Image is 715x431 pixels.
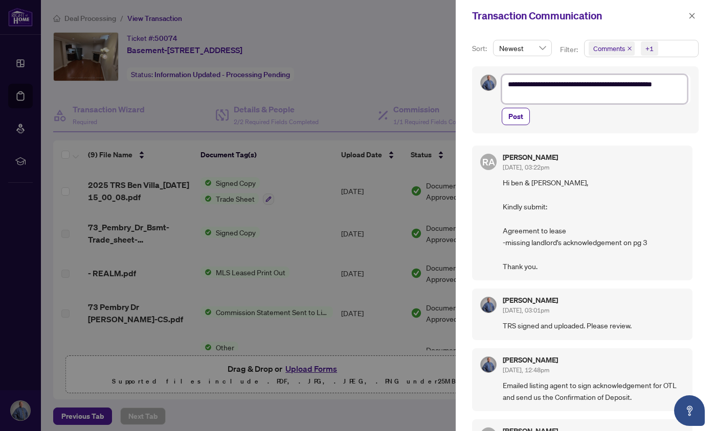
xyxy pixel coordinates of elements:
[688,12,696,19] span: close
[593,43,625,54] span: Comments
[481,75,496,90] img: Profile Icon
[645,43,654,54] div: +1
[503,379,684,403] span: Emailed listing agent to sign acknowledgement for OTL and send us the Confirmation of Deposit.
[499,40,546,56] span: Newest
[503,356,558,364] h5: [PERSON_NAME]
[674,395,705,426] button: Open asap
[560,44,579,55] p: Filter:
[508,108,523,125] span: Post
[472,43,489,54] p: Sort:
[481,357,496,372] img: Profile Icon
[503,320,684,331] span: TRS signed and uploaded. Please review.
[503,177,684,272] span: Hi ben & [PERSON_NAME], Kindly submit: Agreement to lease -missing landlord's acknowledgement on ...
[502,108,530,125] button: Post
[589,41,635,56] span: Comments
[503,297,558,304] h5: [PERSON_NAME]
[627,46,632,51] span: close
[503,154,558,161] h5: [PERSON_NAME]
[481,297,496,313] img: Profile Icon
[472,8,685,23] div: Transaction Communication
[503,163,549,171] span: [DATE], 03:22pm
[503,366,549,374] span: [DATE], 12:48pm
[482,155,495,169] span: RA
[503,306,549,314] span: [DATE], 03:01pm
